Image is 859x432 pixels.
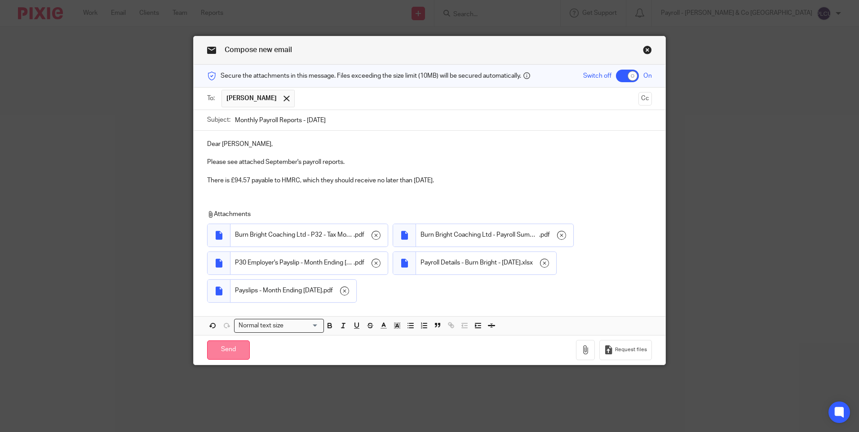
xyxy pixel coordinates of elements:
[643,71,652,80] span: On
[207,140,652,149] p: Dear [PERSON_NAME],
[416,224,573,247] div: .
[225,46,292,53] span: Compose new email
[230,224,388,247] div: .
[235,258,354,267] span: P30 Employer's Payslip - Month Ending [DATE] - Burn Bright Coaching Ltd
[421,258,521,267] span: Payroll Details - Burn Bright - [DATE]
[221,71,521,80] span: Secure the attachments in this message. Files exceeding the size limit (10MB) will be secured aut...
[207,115,230,124] label: Subject:
[230,252,388,274] div: .
[638,92,652,106] button: Cc
[416,252,556,274] div: .
[230,280,356,302] div: .
[522,258,533,267] span: xlsx
[236,321,285,331] span: Normal text size
[355,258,364,267] span: pdf
[207,176,652,185] p: There is £94.57 payable to HMRC, which they should receive no later than [DATE].
[355,230,364,239] span: pdf
[643,45,652,57] a: Close this dialog window
[235,230,354,239] span: Burn Bright Coaching Ltd - P32 - Tax Months 1 to 6
[615,346,647,353] span: Request files
[235,286,322,295] span: Payslips - Month Ending [DATE]
[286,321,319,331] input: Search for option
[599,340,651,360] button: Request files
[207,94,217,103] label: To:
[540,230,550,239] span: pdf
[234,319,324,333] div: Search for option
[226,94,277,103] span: [PERSON_NAME]
[421,230,539,239] span: Burn Bright Coaching Ltd - Payroll Summary - Month 6
[207,340,250,360] input: Send
[207,158,652,167] p: Please see attached September's payroll reports.
[583,71,611,80] span: Switch off
[207,210,639,219] p: Attachments
[323,286,333,295] span: pdf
